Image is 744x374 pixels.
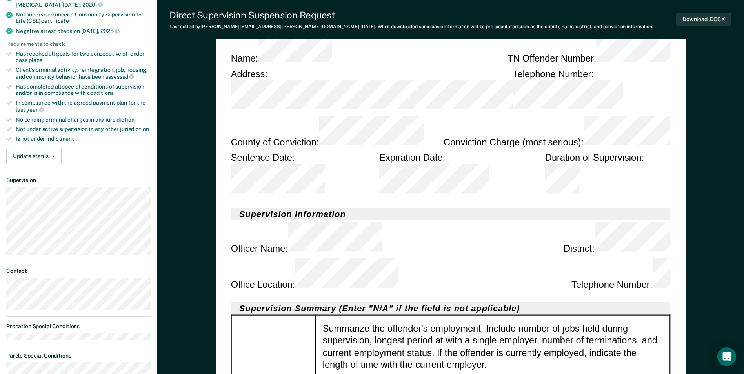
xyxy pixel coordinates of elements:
[6,323,151,330] dt: Probation Special Conditions
[100,28,119,34] span: 2025
[26,107,44,113] span: year
[16,84,151,97] div: Has completed all special conditions of supervision and/or is in compliance with
[16,126,151,133] div: Not under active supervision in any other
[169,24,653,29] div: Last edited by [PERSON_NAME][EMAIL_ADDRESS][PERSON_NAME][DOMAIN_NAME] . When downloaded some basi...
[16,116,151,123] div: No pending criminal charges in any
[16,100,151,113] div: In compliance with the agreed payment plan for the last
[41,18,69,24] span: certificate
[507,32,670,65] div: TN Offender Number :
[16,51,151,64] div: Has reached all goals for two consecutive offender case
[106,116,134,123] span: jursidiction
[120,126,149,132] span: jurisdiction
[6,149,62,164] button: Update status
[6,41,151,47] div: Requirements to check
[46,136,74,142] span: indictment
[231,258,398,290] div: Office Location :
[6,177,151,183] dt: Supervision
[231,222,382,255] div: Officer Name :
[16,27,151,34] div: Negative arrest check on [DATE],
[571,258,670,290] div: Telephone Number :
[231,32,332,65] div: Name :
[16,67,151,80] div: Client’s criminal activity, reintegration, job, housing, and community behavior have been
[6,352,151,359] dt: Parole Special Conditions
[717,347,736,366] div: Open Intercom Messenger
[545,152,670,196] div: Duration of Supervision :
[231,302,670,315] h2: Supervision Summary (Enter "N/A" if the field is not applicable)
[29,57,42,63] span: plans
[82,2,103,8] span: 2020)
[231,68,513,113] div: Address :
[16,136,151,142] div: Is not under
[231,116,424,149] div: County of Conviction :
[379,152,545,196] div: Expiration Date :
[87,90,114,96] span: conditions
[564,222,670,255] div: District :
[444,116,670,149] div: Conviction Charge (most serious) :
[231,152,379,196] div: Sentence Date :
[169,9,653,21] div: Direct Supervision Suspension Request
[6,268,151,274] dt: Contact
[676,13,731,26] button: Download .DOCX
[105,74,134,80] span: assessed
[513,68,670,113] div: Telephone Number :
[16,11,151,25] div: Not supervised under a Community Supervision for Life (CSL)
[360,24,375,29] span: [DATE]
[231,208,670,220] h2: Supervision Information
